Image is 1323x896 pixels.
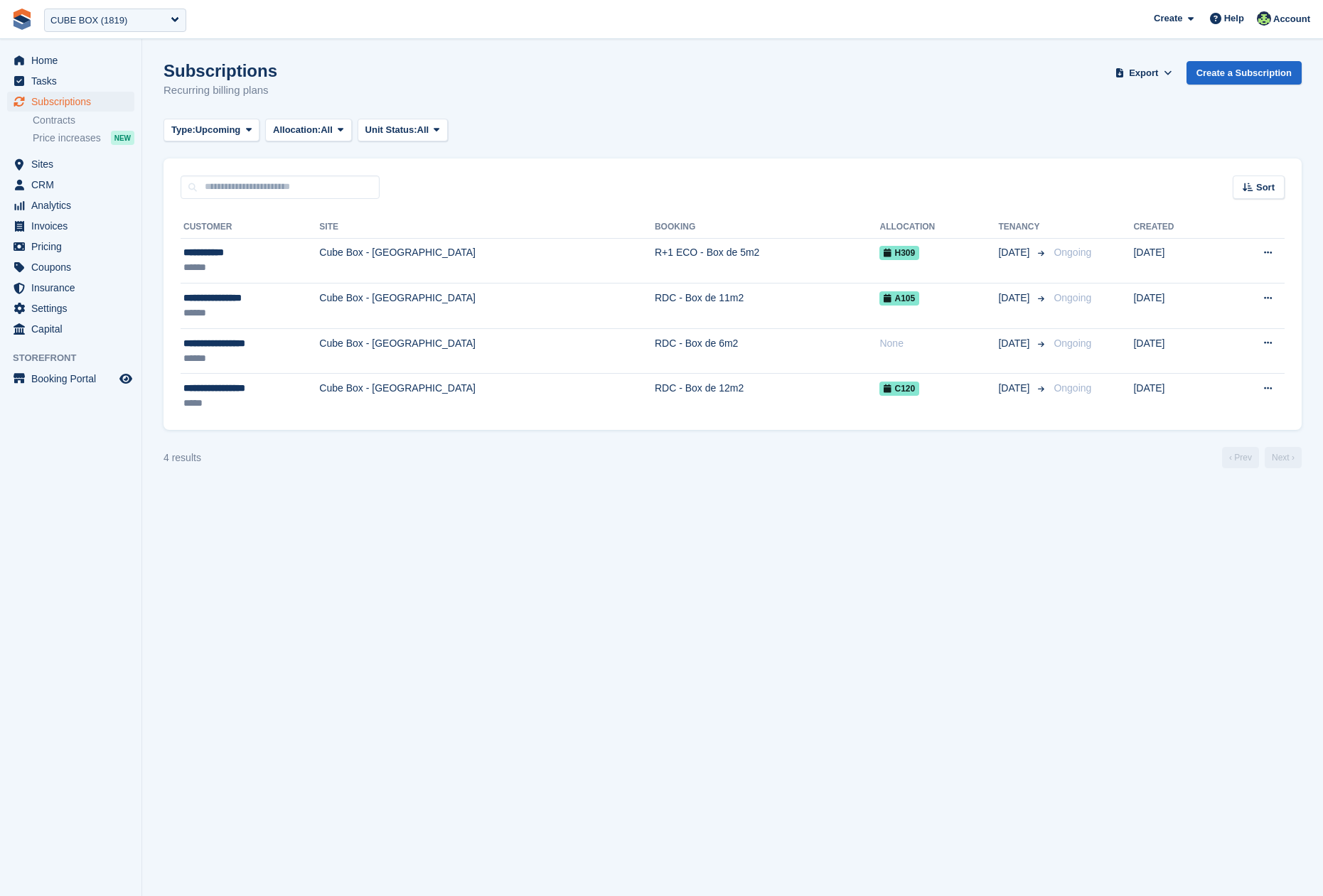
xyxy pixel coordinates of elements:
[31,237,117,257] span: Pricing
[879,336,998,351] div: None
[655,328,880,374] td: RDC - Box de 6m2
[319,328,655,374] td: Cube Box - [GEOGRAPHIC_DATA]
[7,154,134,174] a: menu
[31,71,117,91] span: Tasks
[195,123,241,137] span: Upcoming
[1129,66,1158,80] span: Export
[31,175,117,195] span: CRM
[164,450,201,465] div: 4 results
[50,14,127,28] div: CUBE BOX (1819)
[33,131,101,145] span: Price increases
[319,216,655,239] th: Site
[998,245,1032,260] span: [DATE]
[7,319,134,339] a: menu
[1187,61,1302,85] a: Create a Subscription
[171,123,195,137] span: Type:
[1054,292,1091,303] span: Ongoing
[1113,61,1175,85] button: Export
[998,381,1032,396] span: [DATE]
[7,195,134,215] a: menu
[7,298,134,318] a: menu
[164,119,259,142] button: Type: Upcoming
[879,246,919,260] span: H309
[181,216,319,239] th: Customer
[31,50,117,70] span: Home
[111,131,134,145] div: NEW
[7,369,134,389] a: menu
[1154,11,1182,26] span: Create
[1219,447,1305,468] nav: Page
[655,216,880,239] th: Booking
[1133,284,1221,329] td: [DATE]
[33,114,134,127] a: Contracts
[164,82,277,99] p: Recurring billing plans
[31,92,117,112] span: Subscriptions
[1133,238,1221,284] td: [DATE]
[319,238,655,284] td: Cube Box - [GEOGRAPHIC_DATA]
[265,119,352,142] button: Allocation: All
[117,370,134,387] a: Preview store
[417,123,429,137] span: All
[1273,12,1310,26] span: Account
[31,195,117,215] span: Analytics
[7,278,134,298] a: menu
[1257,11,1271,26] img: Yaw Boakye
[31,319,117,339] span: Capital
[1224,11,1244,26] span: Help
[164,61,277,80] h1: Subscriptions
[31,257,117,277] span: Coupons
[31,216,117,236] span: Invoices
[7,216,134,236] a: menu
[1054,382,1091,394] span: Ongoing
[655,284,880,329] td: RDC - Box de 11m2
[365,123,417,137] span: Unit Status:
[998,291,1032,306] span: [DATE]
[1256,180,1275,195] span: Sort
[7,92,134,112] a: menu
[1133,216,1221,239] th: Created
[879,382,919,396] span: C120
[7,50,134,70] a: menu
[7,175,134,195] a: menu
[7,237,134,257] a: menu
[31,154,117,174] span: Sites
[1054,247,1091,258] span: Ongoing
[1133,374,1221,419] td: [DATE]
[1133,328,1221,374] td: [DATE]
[358,119,448,142] button: Unit Status: All
[273,123,321,137] span: Allocation:
[31,278,117,298] span: Insurance
[1054,338,1091,349] span: Ongoing
[1265,447,1302,468] a: Next
[319,374,655,419] td: Cube Box - [GEOGRAPHIC_DATA]
[13,351,141,365] span: Storefront
[7,71,134,91] a: menu
[879,291,919,306] span: A105
[33,130,134,146] a: Price increases NEW
[879,216,998,239] th: Allocation
[31,369,117,389] span: Booking Portal
[1222,447,1259,468] a: Previous
[7,257,134,277] a: menu
[655,238,880,284] td: R+1 ECO - Box de 5m2
[321,123,333,137] span: All
[31,298,117,318] span: Settings
[655,374,880,419] td: RDC - Box de 12m2
[998,216,1048,239] th: Tenancy
[998,336,1032,351] span: [DATE]
[319,284,655,329] td: Cube Box - [GEOGRAPHIC_DATA]
[11,9,33,30] img: stora-icon-8386f47178a22dfd0bd8f6a31ec36ba5ce8667c1dd55bd0f319d3a0aa187defe.svg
